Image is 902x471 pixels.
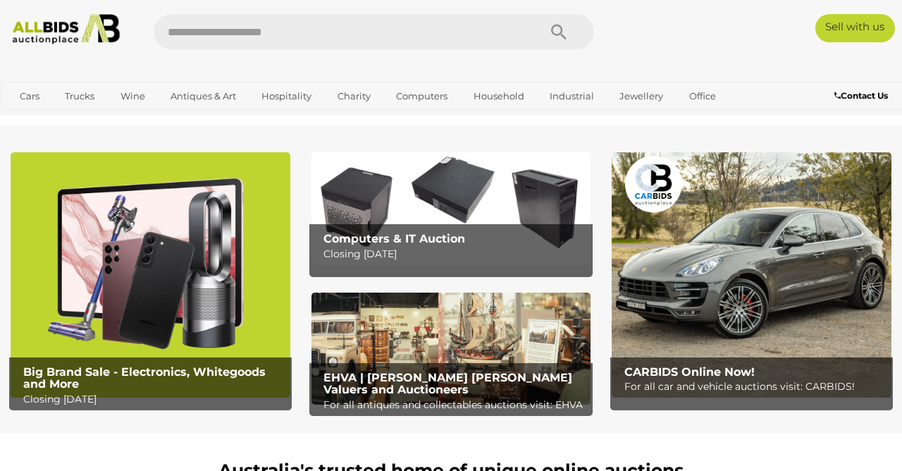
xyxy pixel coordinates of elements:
[311,152,591,264] img: Computers & IT Auction
[834,88,891,104] a: Contact Us
[323,245,585,263] p: Closing [DATE]
[23,391,285,408] p: Closing [DATE]
[311,293,591,405] img: EHVA | Evans Hastings Valuers and Auctioneers
[11,152,290,397] img: Big Brand Sale - Electronics, Whitegoods and More
[323,396,585,414] p: For all antiques and collectables auctions visit: EHVA
[540,85,603,108] a: Industrial
[323,371,572,397] b: EHVA | [PERSON_NAME] [PERSON_NAME] Valuers and Auctioneers
[65,108,183,131] a: [GEOGRAPHIC_DATA]
[610,85,672,108] a: Jewellery
[815,14,895,42] a: Sell with us
[624,378,886,396] p: For all car and vehicle auctions visit: CARBIDS!
[23,365,266,391] b: Big Brand Sale - Electronics, Whitegoods and More
[11,85,49,108] a: Cars
[834,90,888,101] b: Contact Us
[524,14,594,49] button: Search
[11,108,58,131] a: Sports
[311,152,591,264] a: Computers & IT Auction Computers & IT Auction Closing [DATE]
[161,85,245,108] a: Antiques & Art
[680,85,725,108] a: Office
[311,293,591,405] a: EHVA | Evans Hastings Valuers and Auctioneers EHVA | [PERSON_NAME] [PERSON_NAME] Valuers and Auct...
[612,152,891,397] img: CARBIDS Online Now!
[323,232,465,245] b: Computers & IT Auction
[252,85,321,108] a: Hospitality
[111,85,154,108] a: Wine
[56,85,104,108] a: Trucks
[387,85,457,108] a: Computers
[464,85,533,108] a: Household
[612,152,891,397] a: CARBIDS Online Now! CARBIDS Online Now! For all car and vehicle auctions visit: CARBIDS!
[6,14,125,44] img: Allbids.com.au
[328,85,380,108] a: Charity
[11,152,290,397] a: Big Brand Sale - Electronics, Whitegoods and More Big Brand Sale - Electronics, Whitegoods and Mo...
[624,365,755,379] b: CARBIDS Online Now!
